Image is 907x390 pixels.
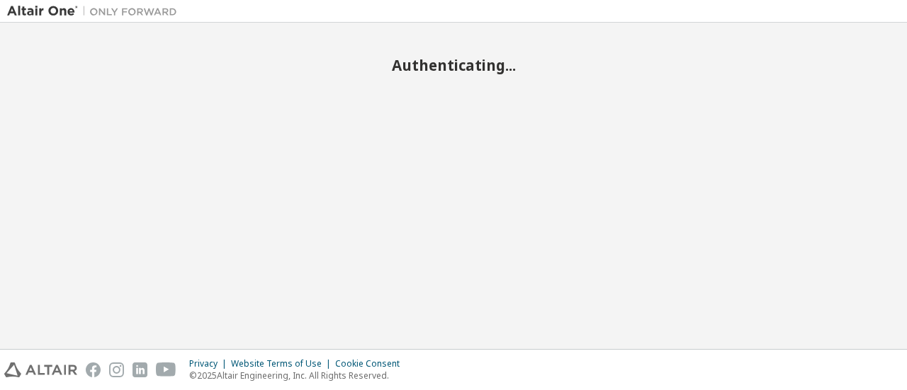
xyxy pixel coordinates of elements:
[86,362,101,377] img: facebook.svg
[156,362,176,377] img: youtube.svg
[189,358,231,369] div: Privacy
[7,56,900,74] h2: Authenticating...
[231,358,335,369] div: Website Terms of Use
[335,358,408,369] div: Cookie Consent
[189,369,408,382] p: © 2025 Altair Engineering, Inc. All Rights Reserved.
[133,362,147,377] img: linkedin.svg
[109,362,124,377] img: instagram.svg
[4,362,77,377] img: altair_logo.svg
[7,4,184,18] img: Altair One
